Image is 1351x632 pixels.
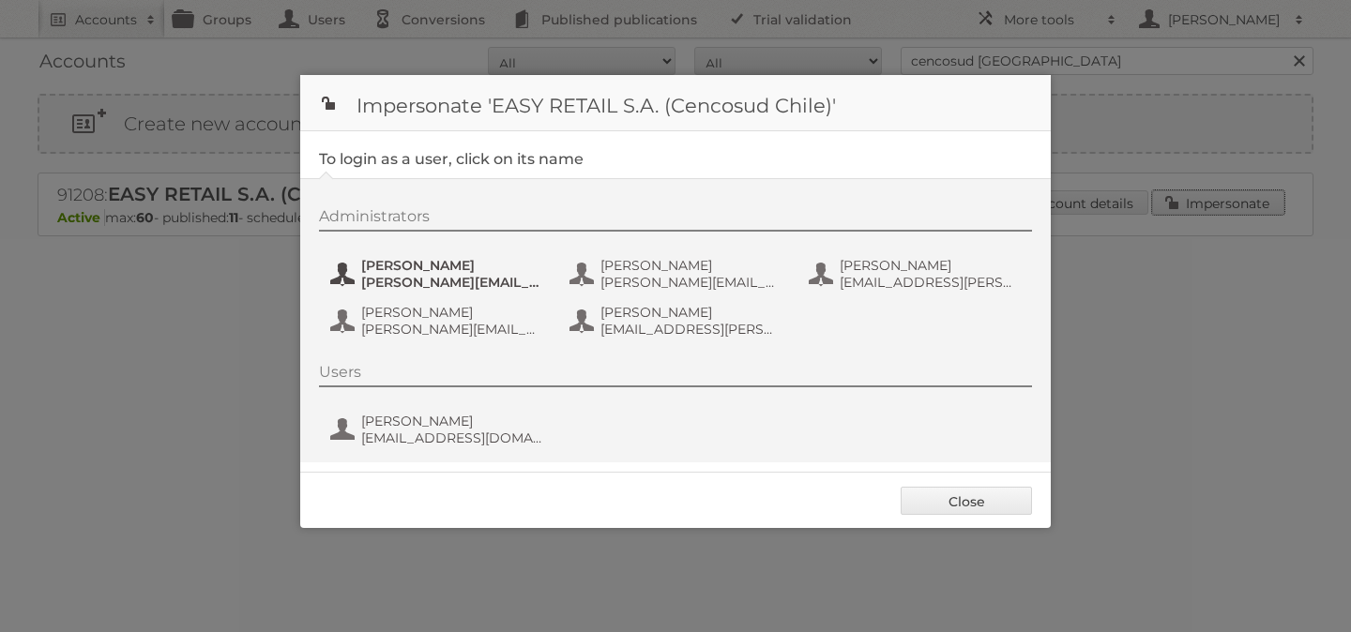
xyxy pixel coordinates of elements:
[319,363,1032,387] div: Users
[600,274,782,291] span: [PERSON_NAME][EMAIL_ADDRESS][DOMAIN_NAME]
[901,487,1032,515] a: Close
[807,255,1027,293] button: [PERSON_NAME] [EMAIL_ADDRESS][PERSON_NAME][DOMAIN_NAME]
[840,257,1022,274] span: [PERSON_NAME]
[328,411,549,448] button: [PERSON_NAME] [EMAIL_ADDRESS][DOMAIN_NAME]
[568,302,788,339] button: [PERSON_NAME] [EMAIL_ADDRESS][PERSON_NAME][DOMAIN_NAME]
[319,150,584,168] legend: To login as a user, click on its name
[361,257,543,274] span: [PERSON_NAME]
[840,274,1022,291] span: [EMAIL_ADDRESS][PERSON_NAME][DOMAIN_NAME]
[361,321,543,338] span: [PERSON_NAME][EMAIL_ADDRESS][DOMAIN_NAME]
[319,207,1032,232] div: Administrators
[328,255,549,293] button: [PERSON_NAME] [PERSON_NAME][EMAIL_ADDRESS][DOMAIN_NAME]
[600,304,782,321] span: [PERSON_NAME]
[328,302,549,339] button: [PERSON_NAME] [PERSON_NAME][EMAIL_ADDRESS][DOMAIN_NAME]
[361,429,543,446] span: [EMAIL_ADDRESS][DOMAIN_NAME]
[300,75,1051,131] h1: Impersonate 'EASY RETAIL S.A. (Cencosud Chile)'
[361,413,543,429] span: [PERSON_NAME]
[361,304,543,321] span: [PERSON_NAME]
[361,274,543,291] span: [PERSON_NAME][EMAIL_ADDRESS][DOMAIN_NAME]
[600,257,782,274] span: [PERSON_NAME]
[600,321,782,338] span: [EMAIL_ADDRESS][PERSON_NAME][DOMAIN_NAME]
[568,255,788,293] button: [PERSON_NAME] [PERSON_NAME][EMAIL_ADDRESS][DOMAIN_NAME]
